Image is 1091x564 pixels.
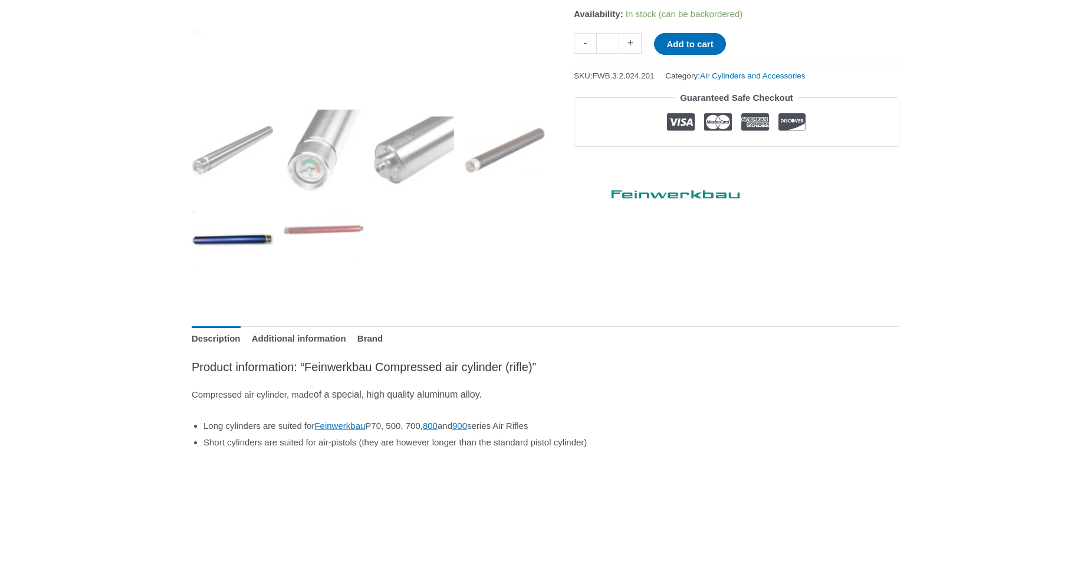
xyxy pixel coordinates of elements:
[373,109,455,191] img: Feinwerkbau Compressed air cylinder (rifle) - Image 3
[357,326,383,352] a: Brand
[574,9,623,19] span: Availability:
[654,33,725,55] button: Add to cart
[665,68,805,83] span: Category:
[192,109,274,191] img: Feinwerkbau Compressed air cylinder
[282,200,364,282] img: Feinwerkbau Compressed air cylinder (rifle) - Image 6
[574,156,899,170] iframe: Customer reviews powered by Trustpilot
[423,421,438,431] a: 800
[593,71,655,80] span: FWB.3.2.024.201
[574,33,596,54] a: -
[203,418,899,434] li: Long cylinders are suited for P70, 500, 700, and series Air Rifles
[574,68,655,83] span: SKU:
[596,33,619,54] input: Product quantity
[700,71,806,80] a: Air Cylinders and Accessories
[619,33,642,54] a: +
[574,179,751,204] a: Feinwerkbau
[203,434,899,451] li: Short cylinders are suited for air-pistols (they are however longer than the standard pistol cyli...
[626,9,742,19] span: In stock (can be backordered)
[282,109,364,191] img: Feinwerkbau Compressed air cylinder (rifle) - Image 2
[314,421,365,431] a: Feinwerkbau
[192,386,899,404] p: Compressed air cylinder, made
[192,360,899,374] h4: Product information: “Feinwerkbau Compressed air cylinder (rifle)”
[464,109,545,191] img: Feinwerkbau Compressed air cylinder (rifle) - Image 4
[252,326,346,352] a: Additional information
[675,90,798,106] legend: Guaranteed Safe Checkout
[314,389,482,399] span: of a special, high quality aluminum alloy.
[192,200,274,282] img: Feinwerkbau Compressed air cylinder (rifle) - Image 5
[192,326,241,352] a: Description
[452,421,467,431] a: 900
